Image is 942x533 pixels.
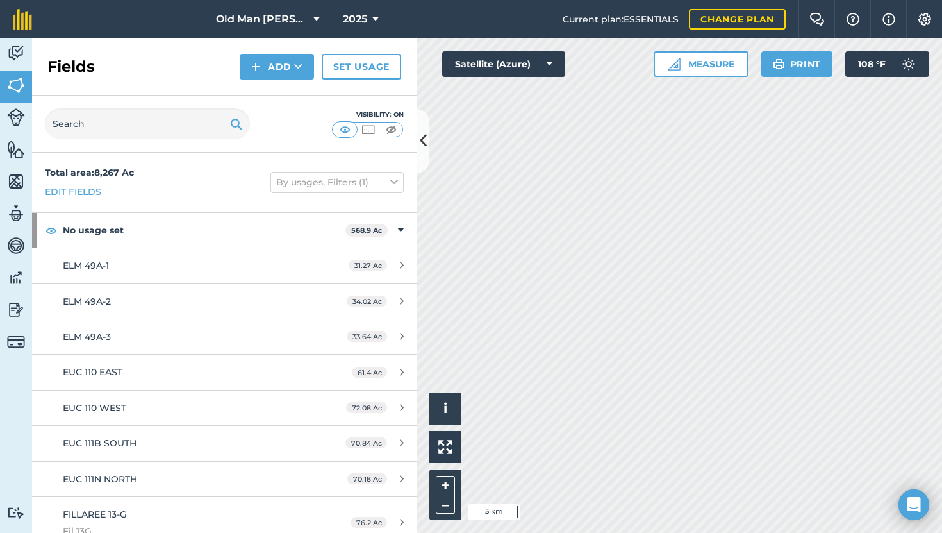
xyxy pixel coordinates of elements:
strong: Total area : 8,267 Ac [45,167,134,178]
button: Add [240,54,314,80]
a: Edit fields [45,185,101,199]
div: Open Intercom Messenger [898,489,929,520]
span: 2025 [343,12,367,27]
span: 76.2 Ac [351,517,387,528]
button: Measure [654,51,748,77]
img: Ruler icon [668,58,681,71]
img: svg+xml;base64,PD94bWwgdmVyc2lvbj0iMS4wIiBlbmNvZGluZz0idXRmLTgiPz4KPCEtLSBHZW5lcmF0b3I6IEFkb2JlIE... [896,51,921,77]
span: 31.27 Ac [349,260,387,271]
img: fieldmargin Logo [13,9,32,30]
a: Set usage [322,54,401,80]
button: – [436,495,455,514]
img: svg+xml;base64,PHN2ZyB4bWxucz0iaHR0cDovL3d3dy53My5vcmcvMjAwMC9zdmciIHdpZHRoPSIxNyIgaGVpZ2h0PSIxNy... [882,12,895,27]
span: ELM 49A-1 [63,260,109,271]
span: ELM 49A-3 [63,331,111,343]
img: svg+xml;base64,PD94bWwgdmVyc2lvbj0iMS4wIiBlbmNvZGluZz0idXRmLTgiPz4KPCEtLSBHZW5lcmF0b3I6IEFkb2JlIE... [7,507,25,519]
img: Four arrows, one pointing top left, one top right, one bottom right and the last bottom left [438,440,452,454]
img: svg+xml;base64,PHN2ZyB4bWxucz0iaHR0cDovL3d3dy53My5vcmcvMjAwMC9zdmciIHdpZHRoPSI1MCIgaGVpZ2h0PSI0MC... [360,123,376,136]
img: svg+xml;base64,PD94bWwgdmVyc2lvbj0iMS4wIiBlbmNvZGluZz0idXRmLTgiPz4KPCEtLSBHZW5lcmF0b3I6IEFkb2JlIE... [7,236,25,255]
img: svg+xml;base64,PHN2ZyB4bWxucz0iaHR0cDovL3d3dy53My5vcmcvMjAwMC9zdmciIHdpZHRoPSI1NiIgaGVpZ2h0PSI2MC... [7,76,25,95]
span: EUC 111N NORTH [63,473,137,485]
span: EUC 110 EAST [63,366,122,378]
img: svg+xml;base64,PD94bWwgdmVyc2lvbj0iMS4wIiBlbmNvZGluZz0idXRmLTgiPz4KPCEtLSBHZW5lcmF0b3I6IEFkb2JlIE... [7,300,25,319]
a: EUC 110 WEST72.08 Ac [32,391,417,425]
button: Print [761,51,833,77]
img: A cog icon [917,13,932,26]
img: svg+xml;base64,PHN2ZyB4bWxucz0iaHR0cDovL3d3dy53My5vcmcvMjAwMC9zdmciIHdpZHRoPSIxOSIgaGVpZ2h0PSIyNC... [230,116,242,131]
span: 70.84 Ac [345,437,387,448]
img: svg+xml;base64,PD94bWwgdmVyc2lvbj0iMS4wIiBlbmNvZGluZz0idXRmLTgiPz4KPCEtLSBHZW5lcmF0b3I6IEFkb2JlIE... [7,268,25,287]
button: Satellite (Azure) [442,51,565,77]
a: ELM 49A-333.64 Ac [32,319,417,354]
span: FILLAREE 13-G [63,509,127,520]
img: svg+xml;base64,PD94bWwgdmVyc2lvbj0iMS4wIiBlbmNvZGluZz0idXRmLTgiPz4KPCEtLSBHZW5lcmF0b3I6IEFkb2JlIE... [7,44,25,63]
span: Old Man [PERSON_NAME] [216,12,308,27]
span: i [443,400,447,416]
img: svg+xml;base64,PD94bWwgdmVyc2lvbj0iMS4wIiBlbmNvZGluZz0idXRmLTgiPz4KPCEtLSBHZW5lcmF0b3I6IEFkb2JlIE... [7,333,25,351]
img: svg+xml;base64,PHN2ZyB4bWxucz0iaHR0cDovL3d3dy53My5vcmcvMjAwMC9zdmciIHdpZHRoPSI1MCIgaGVpZ2h0PSI0MC... [337,123,353,136]
span: ELM 49A-2 [63,296,111,307]
span: 61.4 Ac [352,367,387,378]
strong: 568.9 Ac [351,226,383,235]
a: ELM 49A-234.02 Ac [32,284,417,319]
a: Change plan [689,9,786,30]
input: Search [45,108,250,139]
img: svg+xml;base64,PHN2ZyB4bWxucz0iaHR0cDovL3d3dy53My5vcmcvMjAwMC9zdmciIHdpZHRoPSIxOSIgaGVpZ2h0PSIyNC... [773,56,785,72]
img: svg+xml;base64,PHN2ZyB4bWxucz0iaHR0cDovL3d3dy53My5vcmcvMjAwMC9zdmciIHdpZHRoPSI1NiIgaGVpZ2h0PSI2MC... [7,172,25,191]
strong: No usage set [63,213,345,248]
button: + [436,476,455,495]
span: 70.18 Ac [347,473,387,484]
a: EUC 111B SOUTH70.84 Ac [32,426,417,461]
h2: Fields [47,56,95,77]
img: svg+xml;base64,PD94bWwgdmVyc2lvbj0iMS4wIiBlbmNvZGluZz0idXRmLTgiPz4KPCEtLSBHZW5lcmF0b3I6IEFkb2JlIE... [7,108,25,126]
div: Visibility: On [332,110,404,120]
button: 108 °F [845,51,929,77]
a: EUC 110 EAST61.4 Ac [32,355,417,389]
span: 34.02 Ac [347,296,387,307]
span: Current plan : ESSENTIALS [563,12,679,26]
img: Two speech bubbles overlapping with the left bubble in the forefront [809,13,825,26]
img: A question mark icon [845,13,861,26]
span: EUC 111B SOUTH [63,437,136,449]
div: No usage set568.9 Ac [32,213,417,248]
img: svg+xml;base64,PD94bWwgdmVyc2lvbj0iMS4wIiBlbmNvZGluZz0idXRmLTgiPz4KPCEtLSBHZW5lcmF0b3I6IEFkb2JlIE... [7,204,25,223]
span: EUC 110 WEST [63,402,126,414]
button: By usages, Filters (1) [270,172,404,192]
span: 72.08 Ac [346,402,387,413]
img: svg+xml;base64,PHN2ZyB4bWxucz0iaHR0cDovL3d3dy53My5vcmcvMjAwMC9zdmciIHdpZHRoPSI1MCIgaGVpZ2h0PSI0MC... [383,123,399,136]
img: svg+xml;base64,PHN2ZyB4bWxucz0iaHR0cDovL3d3dy53My5vcmcvMjAwMC9zdmciIHdpZHRoPSIxOCIgaGVpZ2h0PSIyNC... [45,223,57,238]
span: 108 ° F [858,51,886,77]
button: i [429,393,461,425]
img: svg+xml;base64,PHN2ZyB4bWxucz0iaHR0cDovL3d3dy53My5vcmcvMjAwMC9zdmciIHdpZHRoPSI1NiIgaGVpZ2h0PSI2MC... [7,140,25,159]
a: EUC 111N NORTH70.18 Ac [32,462,417,496]
img: svg+xml;base64,PHN2ZyB4bWxucz0iaHR0cDovL3d3dy53My5vcmcvMjAwMC9zdmciIHdpZHRoPSIxNCIgaGVpZ2h0PSIyNC... [251,59,260,74]
a: ELM 49A-131.27 Ac [32,248,417,283]
span: 33.64 Ac [347,331,387,342]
